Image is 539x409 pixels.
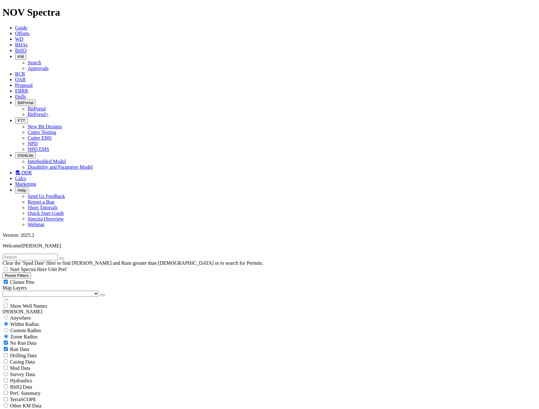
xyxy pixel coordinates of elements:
[15,99,36,106] button: BitPortal
[15,117,28,124] button: FTT
[28,216,64,221] a: Spectra Overview
[28,135,52,141] a: Cutter EMS
[28,66,49,71] a: Approvals
[18,153,33,158] span: OrbitLite
[28,130,56,135] a: Cutter Testing
[15,176,26,181] a: Calcs
[10,267,47,272] span: Start Spectra Here
[3,232,536,238] div: Version: 2025.2
[18,54,24,59] span: KM
[3,390,536,396] filter-controls-checkbox: Performance Summary
[15,25,27,30] a: Guide
[15,77,26,82] a: OAR
[15,42,28,47] a: BHAs
[3,396,536,402] filter-controls-checkbox: TerraSCOPE Data
[3,377,536,384] filter-controls-checkbox: Hydraulics Analysis
[28,146,49,152] a: NPD EMS
[48,267,67,272] span: Unit Pref
[15,71,25,77] a: BCR
[3,402,536,409] filter-controls-checkbox: TerraSCOPE Data
[15,187,29,194] button: Help
[15,82,33,88] a: Proposal
[28,159,66,164] a: Interbedded Model
[28,60,41,65] a: Search
[10,328,41,333] span: Custom Radius
[10,347,29,352] span: Run Data
[28,124,62,129] a: New Bit Designs
[10,403,41,408] span: Other KM Data
[28,222,45,227] a: Webinar
[15,170,32,175] a: DDR
[15,181,36,187] a: Marketing
[15,53,26,60] button: KM
[15,48,26,53] a: BitIQ
[15,88,28,93] a: EBRR
[10,334,38,339] span: Zoom Radius
[18,188,26,193] span: Help
[3,7,536,18] h1: NOV Spectra
[10,359,35,364] span: Casing Data
[21,170,32,175] span: DDR
[3,254,58,260] input: Search
[28,199,54,204] a: Report a Bug
[3,260,263,266] span: Clear the 'Spud Date' filter to find [PERSON_NAME] and Runs greater than [DEMOGRAPHIC_DATA] or to...
[28,194,65,199] a: Send Us Feedback
[10,315,31,321] span: Anywhere
[15,31,29,36] a: Offsets
[15,94,26,99] a: Dulls
[10,390,40,396] span: Perf. Summary
[18,100,33,105] span: BitPortal
[10,397,36,402] span: TerraSCOPE
[18,118,25,123] span: FTT
[28,106,46,111] a: BitPortal
[28,112,49,117] a: BitPortal+
[10,353,37,358] span: Drilling Data
[3,309,536,315] div: [PERSON_NAME]
[10,378,32,383] span: Hydraulics
[10,279,35,285] span: Cluster Pins
[15,152,36,159] button: OrbitLite
[15,36,24,42] a: WD
[10,321,39,327] span: Within Radius
[10,340,36,346] span: No Run Data
[21,243,61,248] span: [PERSON_NAME]
[4,267,8,271] input: Start Spectra Here
[3,272,31,279] button: Reset Filters
[10,372,35,377] span: Survey Data
[3,285,27,290] span: Map Layers
[28,164,93,170] a: Durability and Parameter Model
[10,365,30,371] span: Mud Data
[3,243,536,249] p: Welcome
[28,141,38,146] a: NPD
[10,384,32,390] span: BitIQ Data
[28,210,64,216] a: Quick Start Guide
[28,205,58,210] a: Short Tutorials
[10,303,47,309] span: Show Well Names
